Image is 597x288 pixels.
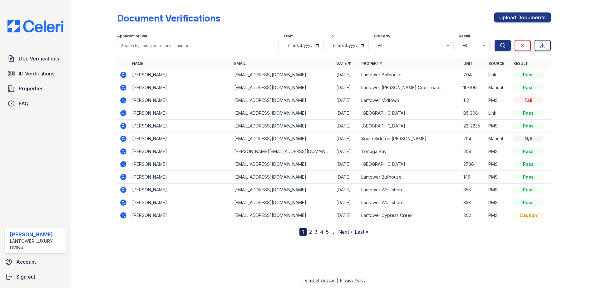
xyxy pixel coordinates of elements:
[334,145,359,158] td: [DATE]
[461,81,486,94] td: 10-106
[334,158,359,171] td: [DATE]
[10,238,63,251] div: Lantower Luxury Living
[2,271,68,283] a: Sign out
[16,258,36,266] span: Account
[340,278,366,283] a: Privacy Policy
[19,70,54,77] span: ID Verifications
[338,229,352,235] a: Next ›
[130,158,232,171] td: [PERSON_NAME]
[303,278,334,283] a: Terms of Service
[130,120,232,132] td: [PERSON_NAME]
[486,107,511,120] td: Link
[10,231,63,238] div: [PERSON_NAME]
[461,145,486,158] td: 204
[513,123,543,129] div: Pass
[130,107,232,120] td: [PERSON_NAME]
[513,97,543,103] div: Fail
[486,196,511,209] td: PMS
[130,196,232,209] td: [PERSON_NAME]
[461,158,486,171] td: 2736
[359,69,461,81] td: Lantower Bullhouse
[461,171,486,184] td: 145
[334,120,359,132] td: [DATE]
[486,145,511,158] td: PMS
[334,196,359,209] td: [DATE]
[459,34,470,39] label: Result
[232,81,334,94] td: [EMAIL_ADDRESS][DOMAIN_NAME]
[513,61,528,66] a: Result
[359,209,461,222] td: Lantower Cypress Creek
[299,228,307,236] div: 1
[334,107,359,120] td: [DATE]
[513,110,543,116] div: Pass
[461,120,486,132] td: 22-2235
[232,145,334,158] td: [PERSON_NAME][EMAIL_ADDRESS][DOMAIN_NAME]
[494,12,551,22] a: Upload Documents
[334,81,359,94] td: [DATE]
[374,34,390,39] label: Property
[130,184,232,196] td: [PERSON_NAME]
[359,184,461,196] td: Lantower Westshore
[334,69,359,81] td: [DATE]
[359,196,461,209] td: Lantower Westshore
[513,161,543,167] div: Pass
[232,120,334,132] td: [EMAIL_ADDRESS][DOMAIN_NAME]
[130,209,232,222] td: [PERSON_NAME]
[461,132,486,145] td: 204
[513,84,543,91] div: Pass
[336,61,351,66] a: Date ▼
[130,145,232,158] td: [PERSON_NAME]
[232,171,334,184] td: [EMAIL_ADDRESS][DOMAIN_NAME]
[361,61,382,66] a: Property
[513,199,543,206] div: Pass
[486,158,511,171] td: PMS
[232,196,334,209] td: [EMAIL_ADDRESS][DOMAIN_NAME]
[486,94,511,107] td: PMS
[284,34,294,39] label: From
[130,132,232,145] td: [PERSON_NAME]
[359,120,461,132] td: [GEOGRAPHIC_DATA]
[19,55,59,62] span: Doc Verifications
[234,61,246,66] a: Email
[461,107,486,120] td: B5 308
[334,94,359,107] td: [DATE]
[486,132,511,145] td: Manual
[19,100,29,107] span: FAQ
[461,196,486,209] td: 353
[232,69,334,81] td: [EMAIL_ADDRESS][DOMAIN_NAME]
[117,12,220,24] div: Document Verifications
[309,229,312,235] a: 2
[355,229,368,235] a: Last »
[461,184,486,196] td: 353
[513,136,543,142] div: N/A
[486,171,511,184] td: PMS
[486,69,511,81] td: Link
[461,209,486,222] td: 202
[5,52,66,65] a: Doc Verifications
[232,132,334,145] td: [EMAIL_ADDRESS][DOMAIN_NAME]
[2,20,68,32] img: CE_Logo_Blue-a8612792a0a2168367f1c8372b55b34899dd931a85d93a1a3d3e32e68fde9ad4.png
[117,40,279,51] input: Search by name, email, or unit number
[486,209,511,222] td: PMS
[232,158,334,171] td: [EMAIL_ADDRESS][DOMAIN_NAME]
[334,171,359,184] td: [DATE]
[461,94,486,107] td: 112
[232,184,334,196] td: [EMAIL_ADDRESS][DOMAIN_NAME]
[5,97,66,110] a: FAQ
[337,278,338,283] div: |
[5,67,66,80] a: ID Verifications
[486,184,511,196] td: PMS
[463,61,473,66] a: Unit
[232,107,334,120] td: [EMAIL_ADDRESS][DOMAIN_NAME]
[331,228,336,236] span: …
[359,171,461,184] td: Lantower Bullhouse
[232,94,334,107] td: [EMAIL_ADDRESS][DOMAIN_NAME]
[513,187,543,193] div: Pass
[359,158,461,171] td: [GEOGRAPHIC_DATA]
[130,69,232,81] td: [PERSON_NAME]
[513,72,543,78] div: Pass
[513,212,543,218] div: Caution
[314,229,318,235] a: 3
[2,256,68,268] a: Account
